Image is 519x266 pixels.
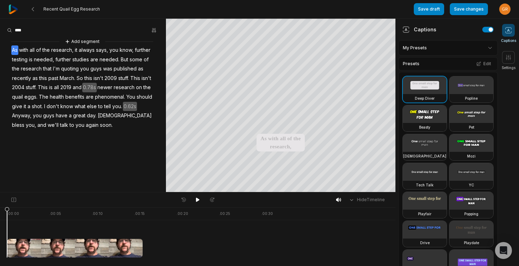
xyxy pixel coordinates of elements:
[141,74,152,83] span: isn't
[97,111,153,120] span: [DEMOGRAPHIC_DATA]
[501,38,516,43] span: Captions
[38,74,48,83] span: this
[97,83,113,92] span: newer
[35,45,42,55] span: of
[123,102,137,111] span: 0.62s
[79,64,90,74] span: you
[102,64,113,74] span: was
[74,45,78,55] span: it
[93,74,104,83] span: isn't
[465,95,478,101] h3: Popline
[37,120,47,130] span: and
[55,111,68,120] span: have
[109,45,119,55] span: you
[99,120,113,130] span: soon.
[502,65,515,70] span: Settings
[59,120,69,130] span: talk
[112,102,123,111] span: you.
[90,55,99,64] span: are
[464,211,478,217] h3: Popping
[403,153,446,159] h3: [DEMOGRAPHIC_DATA]
[72,83,82,92] span: and
[97,102,103,111] span: to
[502,51,515,70] button: Settings
[11,55,28,64] span: testing
[69,120,75,130] span: to
[74,102,86,111] span: what
[38,92,49,102] span: The
[25,120,37,130] span: you,
[418,211,431,217] h3: Playfair
[398,40,498,56] div: My Presets
[419,124,430,130] h3: Beasty
[495,242,512,259] div: Open Intercom Messenger
[134,45,151,55] span: further
[129,55,143,64] span: some
[37,83,48,92] span: This
[52,64,60,74] span: I'm
[18,45,29,55] span: with
[76,74,84,83] span: So
[85,120,99,130] span: again
[137,64,144,74] span: as
[60,83,72,92] span: 2019
[11,83,25,92] span: 2004
[32,74,38,83] span: as
[47,120,59,130] span: we'll
[143,83,151,92] span: the
[450,3,488,15] button: Save changes
[20,64,42,74] span: research
[43,6,100,12] span: Recent Quail Egg Research
[25,83,37,92] span: stuff.
[28,55,33,64] span: is
[72,111,86,120] span: great
[118,74,130,83] span: stuff.
[11,111,32,120] span: Anyway,
[398,57,498,70] div: Presets
[402,26,436,33] div: Captions
[50,45,74,55] span: research,
[84,74,93,83] span: this
[104,74,118,83] span: 2009
[469,182,474,188] h3: YC
[42,111,55,120] span: guys
[414,3,444,15] button: Save draft
[467,153,476,159] h3: Mozi
[72,55,90,64] span: studies
[65,92,85,102] span: benefits
[60,64,79,74] span: quoting
[8,5,18,14] img: reap
[49,92,65,102] span: health
[68,111,72,120] span: a
[60,102,74,111] span: know
[469,124,474,130] h3: Pet
[42,64,52,74] span: that
[42,45,50,55] span: the
[126,92,136,102] span: You
[11,64,20,74] span: the
[120,55,129,64] span: But
[474,59,493,68] button: Edit
[113,83,135,92] span: research
[33,55,55,64] span: needed,
[85,92,94,102] span: are
[53,83,60,92] span: all
[82,83,97,92] span: 0.78s
[29,45,35,55] span: all
[24,92,38,102] span: eggs.
[86,102,97,111] span: else
[11,102,23,111] span: give
[346,194,387,205] button: HideTimeline
[11,120,25,130] span: bless
[64,38,101,45] button: Add segment
[94,92,126,102] span: phenomenal.
[48,74,59,83] span: past
[75,120,85,130] span: you
[113,64,137,74] span: published
[11,92,24,102] span: quail
[43,102,46,111] span: I
[46,102,60,111] span: don't
[55,55,72,64] span: further
[31,102,43,111] span: shot.
[95,45,109,55] span: says,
